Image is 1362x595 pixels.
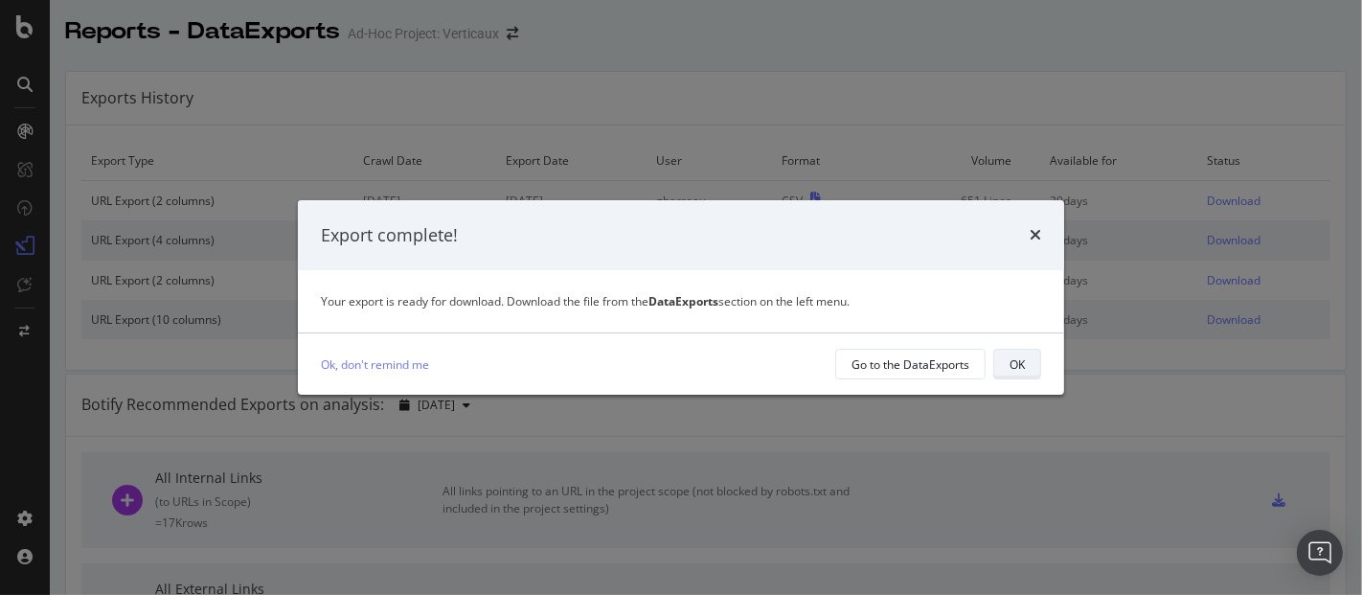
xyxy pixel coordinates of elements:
[321,355,429,375] a: Ok, don't remind me
[298,200,1064,396] div: modal
[648,293,850,309] span: section on the left menu.
[321,223,458,248] div: Export complete!
[1010,356,1025,373] div: OK
[321,293,1041,309] div: Your export is ready for download. Download the file from the
[993,349,1041,379] button: OK
[648,293,718,309] strong: DataExports
[835,349,986,379] button: Go to the DataExports
[1030,223,1041,248] div: times
[1297,530,1343,576] div: Open Intercom Messenger
[851,356,969,373] div: Go to the DataExports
